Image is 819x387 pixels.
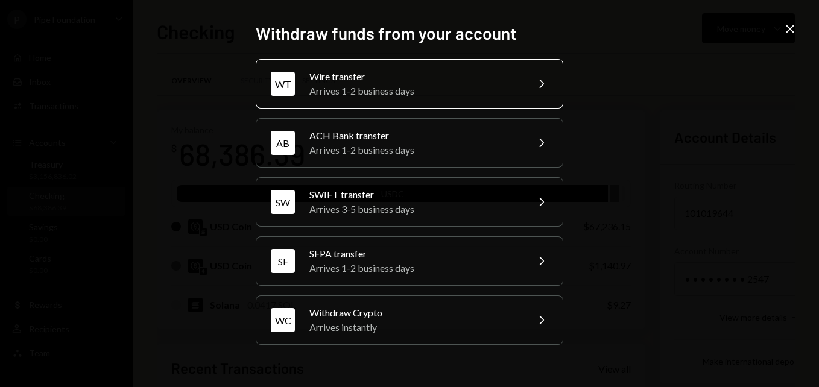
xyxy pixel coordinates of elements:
div: ACH Bank transfer [309,128,519,143]
div: Arrives 1-2 business days [309,261,519,275]
div: Arrives 1-2 business days [309,143,519,157]
div: WC [271,308,295,332]
div: Arrives 1-2 business days [309,84,519,98]
div: Arrives instantly [309,320,519,335]
button: WCWithdraw CryptoArrives instantly [256,295,563,345]
div: SWIFT transfer [309,187,519,202]
div: Withdraw Crypto [309,306,519,320]
div: Arrives 3-5 business days [309,202,519,216]
button: SESEPA transferArrives 1-2 business days [256,236,563,286]
button: WTWire transferArrives 1-2 business days [256,59,563,109]
div: Wire transfer [309,69,519,84]
div: WT [271,72,295,96]
button: ABACH Bank transferArrives 1-2 business days [256,118,563,168]
div: SEPA transfer [309,247,519,261]
div: SE [271,249,295,273]
div: AB [271,131,295,155]
div: SW [271,190,295,214]
h2: Withdraw funds from your account [256,22,563,45]
button: SWSWIFT transferArrives 3-5 business days [256,177,563,227]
